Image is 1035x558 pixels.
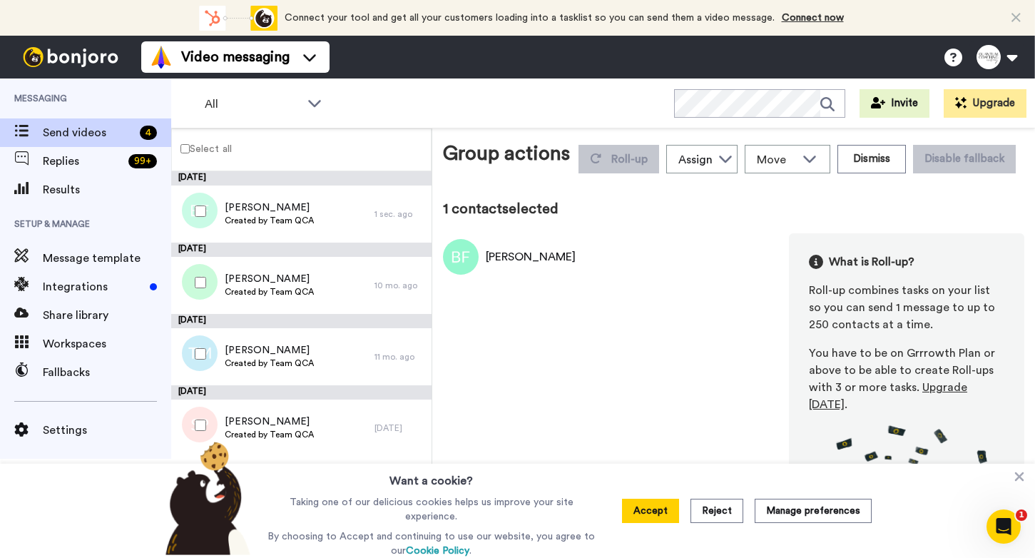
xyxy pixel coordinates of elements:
[43,153,123,170] span: Replies
[180,144,190,153] input: Select all
[225,286,314,298] span: Created by Team QCA
[611,153,648,165] span: Roll-up
[205,96,300,113] span: All
[43,250,171,267] span: Message template
[225,201,314,215] span: [PERSON_NAME]
[225,272,314,286] span: [PERSON_NAME]
[622,499,679,523] button: Accept
[171,243,432,257] div: [DATE]
[578,145,659,173] button: Roll-up
[944,89,1026,118] button: Upgrade
[43,335,171,352] span: Workspaces
[486,248,576,265] div: [PERSON_NAME]
[690,499,743,523] button: Reject
[43,307,171,324] span: Share library
[374,351,424,362] div: 11 mo. ago
[443,199,1024,219] div: 1 contact selected
[913,145,1016,173] button: Disable fallback
[150,46,173,69] img: vm-color.svg
[172,140,232,157] label: Select all
[264,495,598,524] p: Taking one of our delicious cookies helps us improve your site experience.
[678,151,713,168] div: Assign
[43,278,144,295] span: Integrations
[43,124,134,141] span: Send videos
[389,464,473,489] h3: Want a cookie?
[406,546,469,556] a: Cookie Policy
[374,208,424,220] div: 1 sec. ago
[374,422,424,434] div: [DATE]
[225,429,314,440] span: Created by Team QCA
[986,509,1021,544] iframe: Intercom live chat
[43,364,171,381] span: Fallbacks
[181,47,290,67] span: Video messaging
[837,145,906,173] button: Dismiss
[199,6,277,31] div: animation
[782,13,844,23] a: Connect now
[829,253,914,270] span: What is Roll-up?
[171,171,432,186] div: [DATE]
[809,345,1004,413] div: You have to be on Grrrowth Plan or above to be able to create Roll-ups with 3 or more tasks. .
[171,314,432,328] div: [DATE]
[1016,509,1027,521] span: 1
[128,154,157,168] div: 99 +
[285,13,775,23] span: Connect your tool and get all your customers loading into a tasklist so you can send them a video...
[443,239,479,275] img: Image of Brandon Fraley
[225,215,314,226] span: Created by Team QCA
[225,415,314,429] span: [PERSON_NAME]
[43,422,171,439] span: Settings
[171,385,432,400] div: [DATE]
[755,499,872,523] button: Manage preferences
[374,280,424,291] div: 10 mo. ago
[140,126,157,140] div: 4
[43,181,171,198] span: Results
[757,151,795,168] span: Move
[809,282,1004,333] div: Roll-up combines tasks on your list so you can send 1 message to up to 250 contacts at a time.
[860,89,929,118] button: Invite
[17,47,124,67] img: bj-logo-header-white.svg
[264,529,598,558] p: By choosing to Accept and continuing to use our website, you agree to our .
[225,357,314,369] span: Created by Team QCA
[225,343,314,357] span: [PERSON_NAME]
[153,441,258,555] img: bear-with-cookie.png
[443,139,570,173] div: Group actions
